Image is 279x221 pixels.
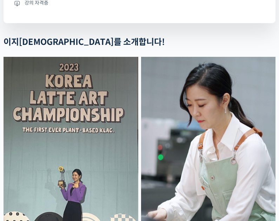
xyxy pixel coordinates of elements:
[108,173,117,179] span: 설정
[46,163,91,180] a: 대화
[4,37,165,47] strong: 이지[DEMOGRAPHIC_DATA]를 소개합니다!
[91,163,135,180] a: 설정
[2,163,46,180] a: 홈
[22,173,26,179] span: 홈
[64,174,73,179] span: 대화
